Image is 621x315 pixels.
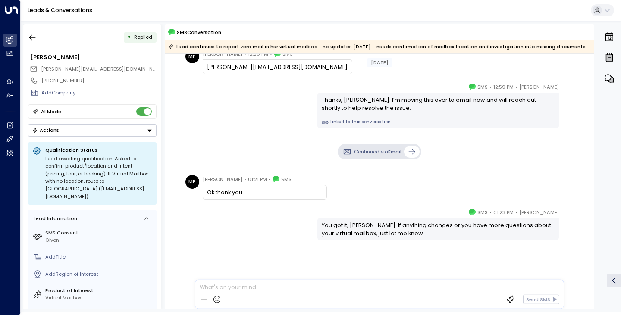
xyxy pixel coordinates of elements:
[31,215,77,222] div: Lead Information
[168,42,586,51] div: Lead continues to report zero mail in her virtual mailbox - no updates [DATE] - needs confirmatio...
[45,237,154,244] div: Given
[477,83,488,91] span: SMS
[41,65,165,72] span: [PERSON_NAME][EMAIL_ADDRESS][DOMAIN_NAME]
[388,148,401,155] span: Email
[562,208,576,222] img: 5_headshot.jpg
[519,83,559,91] span: [PERSON_NAME]
[493,208,514,217] span: 01:23 PM
[367,58,392,67] div: [DATE]
[45,287,154,294] label: Product of Interest
[45,253,154,261] div: AddTitle
[207,63,348,71] div: [PERSON_NAME][EMAIL_ADDRESS][DOMAIN_NAME]
[489,83,492,91] span: •
[30,53,156,61] div: [PERSON_NAME]
[203,175,242,184] span: [PERSON_NAME]
[519,208,559,217] span: [PERSON_NAME]
[45,147,152,153] p: Qualification Status
[489,208,492,217] span: •
[28,6,92,14] a: Leads & Conversations
[45,229,154,237] label: SMS Consent
[45,271,154,278] div: AddRegion of Interest
[281,175,292,184] span: SMS
[493,83,514,91] span: 12:59 PM
[185,175,199,189] div: MP
[269,175,271,184] span: •
[41,89,156,97] div: AddCompany
[322,119,555,126] a: Linked to this conversation
[127,31,131,44] div: •
[244,175,246,184] span: •
[477,208,488,217] span: SMS
[45,294,154,302] div: Virtual Mailbox
[515,208,517,217] span: •
[32,127,59,133] div: Actions
[562,83,576,97] img: 5_headshot.jpg
[322,221,555,237] div: You got it, [PERSON_NAME]. If anything changes or you have more questions about your virtual mail...
[177,28,221,36] span: SMS Conversation
[28,124,157,137] button: Actions
[207,188,322,196] div: Ok thank you
[41,77,156,84] div: [PHONE_NUMBER]
[134,34,152,41] span: Replied
[515,83,517,91] span: •
[45,155,152,201] div: Lead awaiting qualification. Asked to confirm product/location and intent (pricing, tour, or book...
[354,148,401,156] p: Continued via
[28,124,157,137] div: Button group with a nested menu
[322,96,555,112] div: Thanks, [PERSON_NAME]. I’m moving this over to email now and will reach out shortly to help resol...
[41,65,157,73] span: Marcelo@royely.com
[41,107,61,116] div: AI Mode
[248,175,267,184] span: 01:21 PM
